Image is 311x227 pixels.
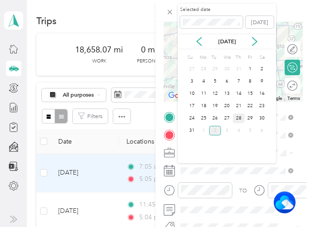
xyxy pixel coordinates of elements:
div: TO [239,187,247,195]
div: 30 [221,64,233,74]
div: 4 [233,126,245,135]
div: 6 [256,126,268,135]
div: Su [186,52,196,63]
div: 3 [221,126,233,135]
div: We [222,52,232,63]
div: Sa [258,52,268,63]
div: 5 [245,126,256,135]
div: 27 [221,113,233,123]
div: 27 [186,64,198,74]
div: 28 [233,113,245,123]
div: 22 [245,101,256,111]
div: 28 [198,64,210,74]
img: Google [166,90,196,102]
div: Th [234,52,244,63]
div: 2 [256,64,268,74]
div: 25 [198,113,210,123]
div: 19 [209,101,221,111]
div: 9 [256,77,268,86]
a: Terms (opens in new tab) [287,96,300,101]
div: 8 [245,77,256,86]
div: Mo [198,52,208,63]
div: Tu [210,52,220,63]
div: 21 [233,101,245,111]
div: 30 [256,113,268,123]
div: 31 [186,126,198,135]
div: 2 [209,126,221,135]
div: 6 [221,77,233,86]
div: 31 [233,64,245,74]
div: 14 [233,89,245,98]
iframe: Everlance-gr Chat Button Frame [260,176,311,227]
div: 3 [186,77,198,86]
div: 7 [233,77,245,86]
div: 18 [198,101,210,111]
div: 10 [186,89,198,98]
div: 1 [245,64,256,74]
button: [DATE] [246,16,274,28]
div: 24 [186,113,198,123]
a: Open this area in Google Maps (opens a new window) [166,90,196,102]
div: 4 [198,77,210,86]
div: 1 [198,126,210,135]
div: 29 [209,64,221,74]
div: 29 [245,113,256,123]
div: 12 [209,89,221,98]
div: 5 [209,77,221,86]
div: 23 [256,101,268,111]
div: 20 [221,101,233,111]
label: Selected date [180,6,243,13]
div: Fr [246,52,256,63]
div: 17 [186,101,198,111]
div: 16 [256,89,268,98]
p: [DATE] [211,37,243,46]
div: 26 [209,113,221,123]
div: 15 [245,89,256,98]
div: 13 [221,89,233,98]
div: 11 [198,89,210,98]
